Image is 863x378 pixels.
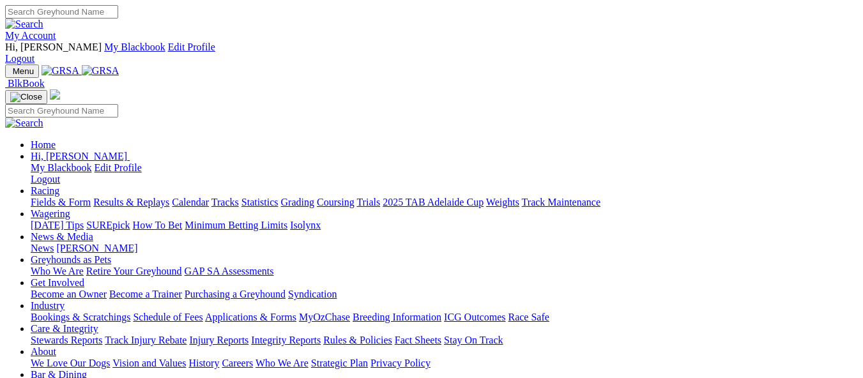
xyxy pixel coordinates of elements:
div: My Account [5,42,858,64]
a: Breeding Information [353,312,441,322]
a: Syndication [288,289,337,299]
input: Search [5,104,118,117]
a: Who We Are [256,358,309,368]
a: Wagering [31,208,70,219]
a: My Blackbook [31,162,92,173]
span: BlkBook [8,78,45,89]
a: Fact Sheets [395,335,441,345]
a: Rules & Policies [323,335,392,345]
div: Industry [31,312,858,323]
div: News & Media [31,243,858,254]
a: Track Injury Rebate [105,335,187,345]
a: Purchasing a Greyhound [185,289,286,299]
a: Edit Profile [168,42,215,52]
img: GRSA [82,65,119,77]
a: Stewards Reports [31,335,102,345]
a: Calendar [172,197,209,208]
a: Statistics [241,197,279,208]
a: Strategic Plan [311,358,368,368]
a: Logout [5,53,34,64]
a: History [188,358,219,368]
span: Menu [13,66,34,76]
a: Track Maintenance [522,197,600,208]
a: Who We Are [31,266,84,276]
a: Results & Replays [93,197,169,208]
a: Care & Integrity [31,323,98,334]
span: Hi, [PERSON_NAME] [31,151,127,162]
a: Get Involved [31,277,84,288]
a: About [31,346,56,357]
a: SUREpick [86,220,130,231]
a: Racing [31,185,59,196]
button: Toggle navigation [5,90,47,104]
img: GRSA [42,65,79,77]
span: Hi, [PERSON_NAME] [5,42,102,52]
a: Privacy Policy [370,358,431,368]
a: How To Bet [133,220,183,231]
a: Stay On Track [444,335,503,345]
a: Isolynx [290,220,321,231]
a: Integrity Reports [251,335,321,345]
div: Wagering [31,220,858,231]
div: Get Involved [31,289,858,300]
a: Retire Your Greyhound [86,266,182,276]
a: Bookings & Scratchings [31,312,130,322]
a: Edit Profile [95,162,142,173]
a: Schedule of Fees [133,312,202,322]
a: Home [31,139,56,150]
a: 2025 TAB Adelaide Cup [383,197,484,208]
input: Search [5,5,118,19]
a: We Love Our Dogs [31,358,110,368]
a: Trials [356,197,380,208]
a: My Blackbook [104,42,165,52]
a: Become a Trainer [109,289,182,299]
a: My Account [5,30,56,41]
a: Careers [222,358,253,368]
a: ICG Outcomes [444,312,505,322]
a: Logout [31,174,60,185]
a: Hi, [PERSON_NAME] [31,151,130,162]
div: Care & Integrity [31,335,858,346]
a: Tracks [211,197,239,208]
a: Become an Owner [31,289,107,299]
a: Injury Reports [189,335,248,345]
div: Greyhounds as Pets [31,266,858,277]
div: Racing [31,197,858,208]
a: MyOzChase [299,312,350,322]
button: Toggle navigation [5,64,39,78]
a: [PERSON_NAME] [56,243,137,253]
img: Search [5,117,43,129]
img: Close [10,92,42,102]
a: Greyhounds as Pets [31,254,111,265]
img: logo-grsa-white.png [50,89,60,100]
a: Race Safe [508,312,549,322]
img: Search [5,19,43,30]
a: Fields & Form [31,197,91,208]
a: News [31,243,54,253]
a: Grading [281,197,314,208]
a: Coursing [317,197,355,208]
a: Weights [486,197,519,208]
a: News & Media [31,231,93,242]
a: Vision and Values [112,358,186,368]
a: Applications & Forms [205,312,296,322]
a: [DATE] Tips [31,220,84,231]
div: Hi, [PERSON_NAME] [31,162,858,185]
a: Industry [31,300,65,311]
a: Minimum Betting Limits [185,220,287,231]
div: About [31,358,858,369]
a: GAP SA Assessments [185,266,274,276]
a: BlkBook [5,78,45,89]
